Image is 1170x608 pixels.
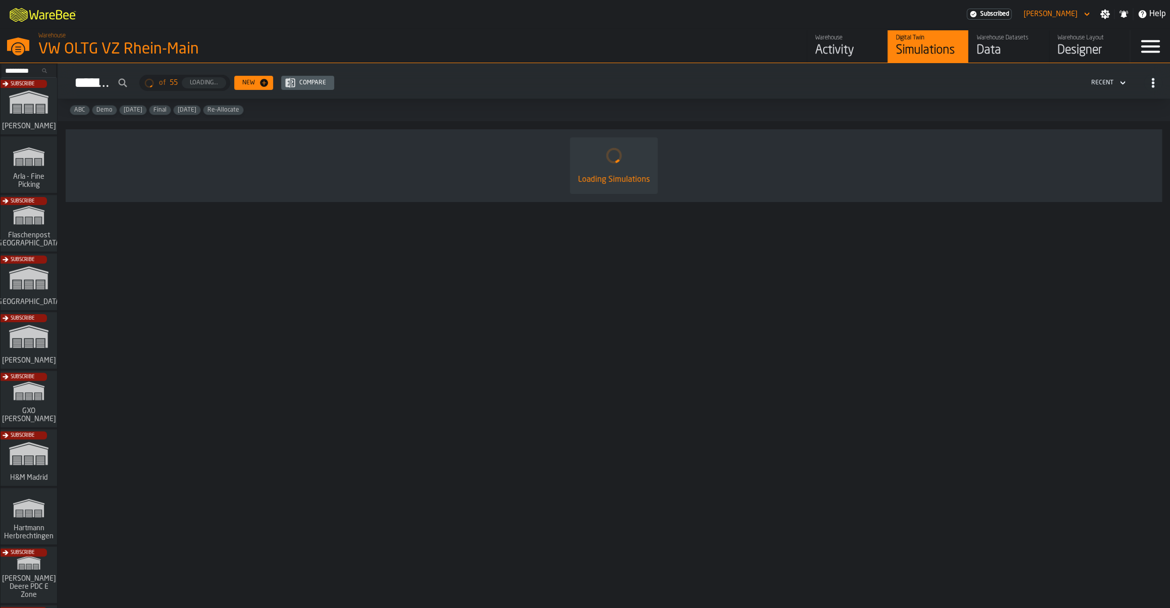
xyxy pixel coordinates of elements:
[1020,8,1092,20] div: DropdownMenuValue-Sebastian Petruch Petruch
[1,312,57,371] a: link-to-/wh/i/1653e8cc-126b-480f-9c47-e01e76aa4a88/simulations
[1087,77,1128,89] div: DropdownMenuValue-4
[234,76,273,90] button: button-New
[977,34,1041,41] div: Warehouse Datasets
[11,550,34,555] span: Subscribe
[967,9,1012,20] div: Menu Subscription
[967,9,1012,20] a: link-to-/wh/i/44979e6c-6f66-405e-9874-c1e29f02a54a/settings/billing
[149,107,171,114] span: Final
[66,129,1162,202] div: ItemListCard-
[1,488,57,546] a: link-to-/wh/i/f0a6b354-7883-413a-84ff-a65eb9c31f03/simulations
[170,79,178,87] span: 55
[182,77,226,88] button: button-Loading...
[203,107,243,114] span: Re-Allocate
[92,107,117,114] span: Demo
[1096,9,1114,19] label: button-toggle-Settings
[186,79,222,86] div: Loading...
[1091,79,1113,86] div: DropdownMenuValue-4
[11,316,34,321] span: Subscribe
[11,198,34,204] span: Subscribe
[887,30,968,63] a: link-to-/wh/i/44979e6c-6f66-405e-9874-c1e29f02a54a/simulations
[1057,42,1122,59] div: Designer
[977,42,1041,59] div: Data
[1149,8,1166,20] span: Help
[980,11,1009,18] span: Subscribed
[896,42,960,59] div: Simulations
[1,371,57,429] a: link-to-/wh/i/baca6aa3-d1fc-43c0-a604-2a1c9d5db74d/simulations
[2,524,56,540] span: Hartmann Herbrechtingen
[11,374,34,380] span: Subscribe
[1,136,57,195] a: link-to-/wh/i/48cbecf7-1ea2-4bc9-a439-03d5b66e1a58/simulations
[1133,8,1170,20] label: button-toggle-Help
[578,174,650,186] div: Loading Simulations
[11,81,34,87] span: Subscribe
[38,40,311,59] div: VW OLTG VZ Rhein-Main
[120,107,146,114] span: Feb/25
[815,34,879,41] div: Warehouse
[11,257,34,263] span: Subscribe
[807,30,887,63] a: link-to-/wh/i/44979e6c-6f66-405e-9874-c1e29f02a54a/feed/
[58,63,1170,99] h2: button-Simulations
[295,79,330,86] div: Compare
[70,107,89,114] span: ABC
[1,429,57,488] a: link-to-/wh/i/0438fb8c-4a97-4a5b-bcc6-2889b6922db0/simulations
[815,42,879,59] div: Activity
[1049,30,1130,63] a: link-to-/wh/i/44979e6c-6f66-405e-9874-c1e29f02a54a/designer
[38,32,66,39] span: Warehouse
[1,254,57,312] a: link-to-/wh/i/b5402f52-ce28-4f27-b3d4-5c6d76174849/simulations
[1130,30,1170,63] label: button-toggle-Menu
[1,195,57,254] a: link-to-/wh/i/a0d9589e-ccad-4b62-b3a5-e9442830ef7e/simulations
[1057,34,1122,41] div: Warehouse Layout
[174,107,200,114] span: Jan/25
[135,75,234,91] div: ButtonLoadMore-Loading...-Prev-First-Last
[1,78,57,136] a: link-to-/wh/i/72fe6713-8242-4c3c-8adf-5d67388ea6d5/simulations
[5,173,53,189] span: Arla - Fine Picking
[281,76,334,90] button: button-Compare
[238,79,259,86] div: New
[896,34,960,41] div: Digital Twin
[159,79,166,87] span: of
[968,30,1049,63] a: link-to-/wh/i/44979e6c-6f66-405e-9874-c1e29f02a54a/data
[1114,9,1133,19] label: button-toggle-Notifications
[1024,10,1078,18] div: DropdownMenuValue-Sebastian Petruch Petruch
[11,433,34,438] span: Subscribe
[1,546,57,605] a: link-to-/wh/i/9d85c013-26f4-4c06-9c7d-6d35b33af13a/simulations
